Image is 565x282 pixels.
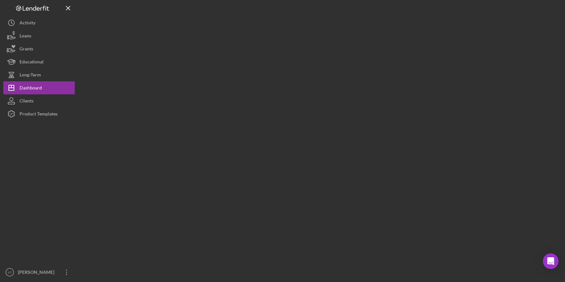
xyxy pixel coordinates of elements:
div: Activity [20,16,35,31]
button: Product Templates [3,107,75,120]
div: Educational [20,55,44,70]
div: Product Templates [20,107,58,122]
button: Clients [3,94,75,107]
button: Grants [3,42,75,55]
button: VT[PERSON_NAME] [3,266,75,279]
div: Loans [20,29,31,44]
text: VT [8,271,12,274]
div: [PERSON_NAME] [16,266,59,280]
div: Long-Term [20,68,41,83]
button: Activity [3,16,75,29]
div: Open Intercom Messenger [543,253,558,269]
button: Dashboard [3,81,75,94]
div: Clients [20,94,33,109]
button: Educational [3,55,75,68]
button: Long-Term [3,68,75,81]
div: Dashboard [20,81,42,96]
button: Loans [3,29,75,42]
div: Grants [20,42,33,57]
